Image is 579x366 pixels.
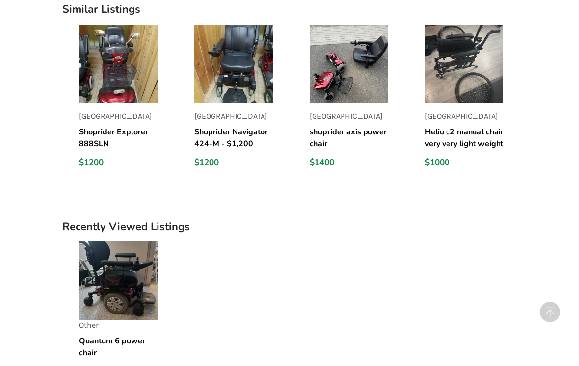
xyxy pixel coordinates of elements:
[310,127,388,150] h5: shoprider axis power chair
[310,158,388,169] div: $1400
[194,127,273,150] h5: Shoprider Navigator 424-M - $1,200 ([GEOGRAPHIC_DATA])
[194,25,294,177] a: listing[GEOGRAPHIC_DATA]Shoprider Navigator 424-M - $1,200 ([GEOGRAPHIC_DATA])$1200
[425,158,503,169] div: $1000
[194,25,273,104] img: listing
[79,25,179,177] a: listing[GEOGRAPHIC_DATA]Shoprider Explorer 888SLN$1200
[79,25,158,104] img: listing
[425,127,503,150] h5: Helio c2 manual chair very very light weight
[310,25,388,104] img: listing
[194,111,273,123] p: [GEOGRAPHIC_DATA]
[425,25,525,177] a: listing[GEOGRAPHIC_DATA]Helio c2 manual chair very very light weight$1000
[425,111,503,123] p: [GEOGRAPHIC_DATA]
[310,111,388,123] p: [GEOGRAPHIC_DATA]
[79,320,158,332] p: Other
[194,158,273,169] div: $1200
[54,220,525,234] h1: Recently Viewed Listings
[79,158,158,169] div: $1200
[79,111,158,123] p: [GEOGRAPHIC_DATA]
[79,127,158,150] h5: Shoprider Explorer 888SLN
[79,242,158,320] img: listing
[54,3,525,17] h1: Similar Listings
[310,25,409,177] a: listing[GEOGRAPHIC_DATA]shoprider axis power chair$1400
[79,336,158,359] h5: Quantum 6 power chair ([GEOGRAPHIC_DATA] )
[425,25,503,104] img: listing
